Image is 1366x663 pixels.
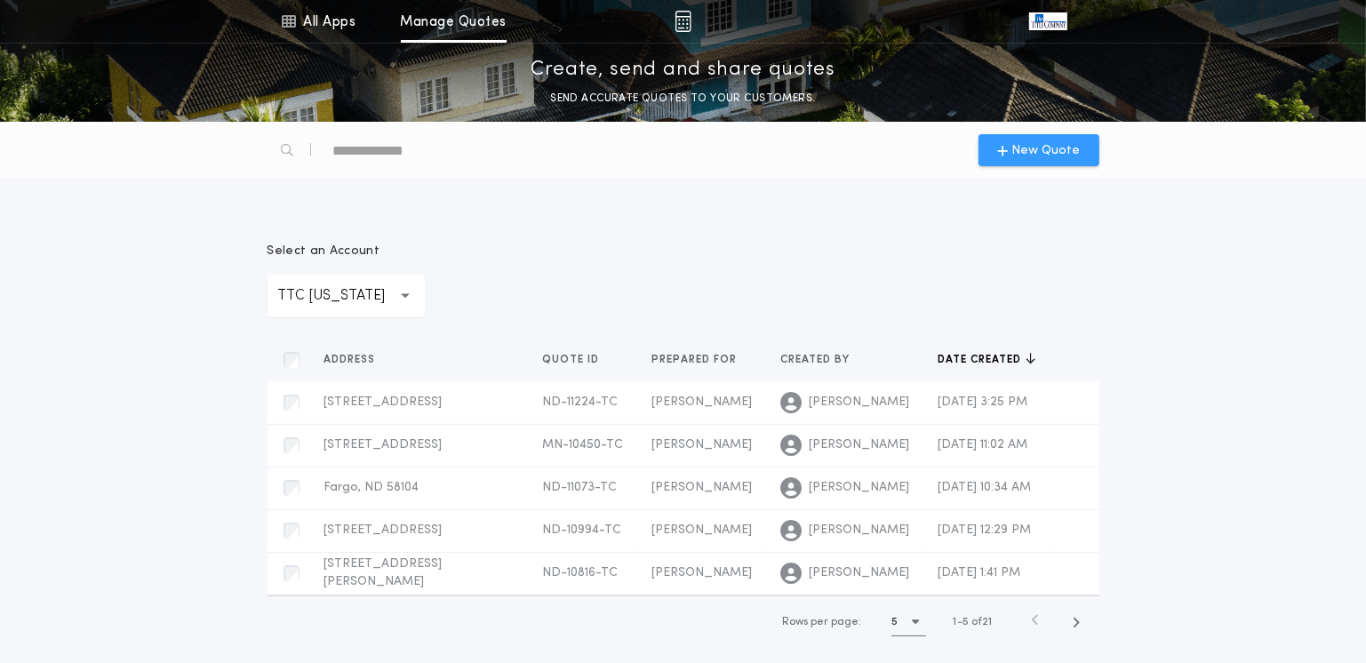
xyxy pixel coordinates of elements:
span: [PERSON_NAME] [810,522,910,539]
p: SEND ACCURATE QUOTES TO YOUR CUSTOMERS. [550,90,815,108]
span: [STREET_ADDRESS] [324,395,443,409]
span: Created by [781,353,854,367]
span: ND-10816-TC [543,566,619,579]
span: 5 [963,617,970,627]
span: 1 [954,617,957,627]
span: Fargo, ND 58104 [324,481,419,494]
h1: 5 [891,613,898,631]
span: [PERSON_NAME] [810,564,910,582]
span: [DATE] 12:29 PM [939,523,1032,537]
span: Rows per page: [782,617,861,627]
span: [PERSON_NAME] [652,481,753,494]
span: Prepared for [652,353,741,367]
span: [DATE] 1:41 PM [939,566,1021,579]
span: MN-10450-TC [543,438,624,451]
span: of 21 [972,614,993,630]
button: Quote ID [543,351,613,369]
span: [DATE] 11:02 AM [939,438,1028,451]
span: [PERSON_NAME] [652,438,753,451]
span: [STREET_ADDRESS][PERSON_NAME] [324,557,443,588]
span: New Quote [1011,141,1080,160]
span: [PERSON_NAME] [652,566,753,579]
span: ND-10994-TC [543,523,622,537]
span: [STREET_ADDRESS] [324,438,443,451]
span: Date created [939,353,1026,367]
button: Created by [781,351,864,369]
span: Address [324,353,379,367]
button: Date created [939,351,1035,369]
span: [PERSON_NAME] [810,394,910,411]
img: vs-icon [1029,12,1066,30]
span: [STREET_ADDRESS] [324,523,443,537]
button: 5 [891,608,926,636]
span: [DATE] 10:34 AM [939,481,1032,494]
span: [PERSON_NAME] [652,395,753,409]
button: TTC [US_STATE] [268,275,425,317]
span: [PERSON_NAME] [810,479,910,497]
p: TTC [US_STATE] [278,285,414,307]
span: [DATE] 3:25 PM [939,395,1028,409]
span: [PERSON_NAME] [652,523,753,537]
p: Select an Account [268,243,425,260]
p: Create, send and share quotes [531,56,835,84]
button: New Quote [979,134,1099,166]
span: [PERSON_NAME] [810,436,910,454]
span: Quote ID [543,353,603,367]
span: ND-11224-TC [543,395,619,409]
span: ND-11073-TC [543,481,618,494]
button: Address [324,351,389,369]
img: img [675,11,691,32]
